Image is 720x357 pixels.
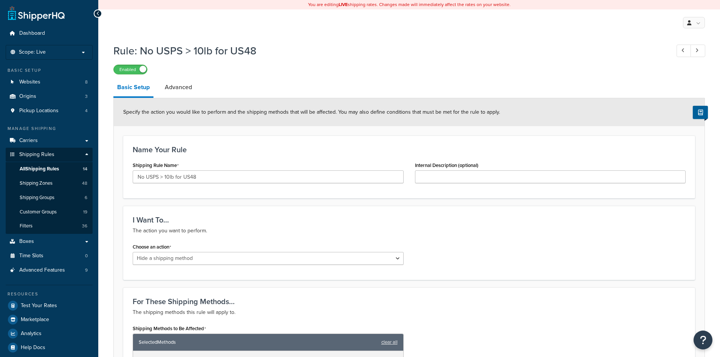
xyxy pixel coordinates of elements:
p: The action you want to perform. [133,226,686,235]
button: Show Help Docs [693,106,708,119]
span: Websites [19,79,40,85]
h1: Rule: No USPS > 10lb for US48 [113,43,663,58]
li: Time Slots [6,249,93,263]
a: Pickup Locations4 [6,104,93,118]
div: Manage Shipping [6,125,93,132]
li: Origins [6,90,93,104]
span: Filters [20,223,33,229]
a: Carriers [6,134,93,148]
span: Time Slots [19,253,43,259]
li: Advanced Features [6,263,93,277]
span: Selected Methods [139,337,378,348]
h3: I Want To... [133,216,686,224]
a: Websites8 [6,75,93,89]
span: Advanced Features [19,267,65,274]
span: 8 [85,79,88,85]
a: Advanced [161,78,196,96]
li: Shipping Groups [6,191,93,205]
span: Shipping Groups [20,195,54,201]
label: Internal Description (optional) [415,162,478,168]
span: Help Docs [21,345,45,351]
a: Time Slots0 [6,249,93,263]
a: Shipping Zones48 [6,176,93,190]
span: 36 [82,223,87,229]
label: Shipping Rule Name [133,162,179,168]
span: Shipping Zones [20,180,53,187]
a: Advanced Features9 [6,263,93,277]
a: Test Your Rates [6,299,93,312]
a: Analytics [6,327,93,340]
span: Analytics [21,331,42,337]
span: Pickup Locations [19,108,59,114]
p: The shipping methods this rule will apply to. [133,308,686,317]
span: Origins [19,93,36,100]
label: Choose an action [133,244,171,250]
a: clear all [381,337,398,348]
div: Basic Setup [6,67,93,74]
label: Shipping Methods to Be Affected [133,326,206,332]
a: Help Docs [6,341,93,354]
button: Open Resource Center [694,331,712,349]
span: 3 [85,93,88,100]
span: Dashboard [19,30,45,37]
span: All Shipping Rules [20,166,59,172]
li: Shipping Zones [6,176,93,190]
span: 14 [83,166,87,172]
li: Customer Groups [6,205,93,219]
li: Filters [6,219,93,233]
span: Marketplace [21,317,49,323]
li: Websites [6,75,93,89]
span: Specify the action you would like to perform and the shipping methods that will be affected. You ... [123,108,500,116]
a: Origins3 [6,90,93,104]
li: Shipping Rules [6,148,93,234]
h3: For These Shipping Methods... [133,297,686,306]
a: AllShipping Rules14 [6,162,93,176]
span: 19 [83,209,87,215]
span: 0 [85,253,88,259]
span: 48 [82,180,87,187]
div: Resources [6,291,93,297]
span: Scope: Live [19,49,46,56]
a: Previous Record [677,45,691,57]
li: Pickup Locations [6,104,93,118]
h3: Name Your Rule [133,145,686,154]
label: Enabled [114,65,147,74]
span: 4 [85,108,88,114]
span: Shipping Rules [19,151,54,158]
a: Filters36 [6,219,93,233]
span: Test Your Rates [21,303,57,309]
a: Shipping Rules [6,148,93,162]
a: Dashboard [6,26,93,40]
span: Customer Groups [20,209,57,215]
b: LIVE [339,1,348,8]
a: Basic Setup [113,78,153,98]
span: 9 [85,267,88,274]
span: 6 [85,195,87,201]
a: Boxes [6,235,93,249]
span: Boxes [19,238,34,245]
a: Customer Groups19 [6,205,93,219]
span: Carriers [19,138,38,144]
a: Shipping Groups6 [6,191,93,205]
a: Next Record [691,45,705,57]
a: Marketplace [6,313,93,326]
